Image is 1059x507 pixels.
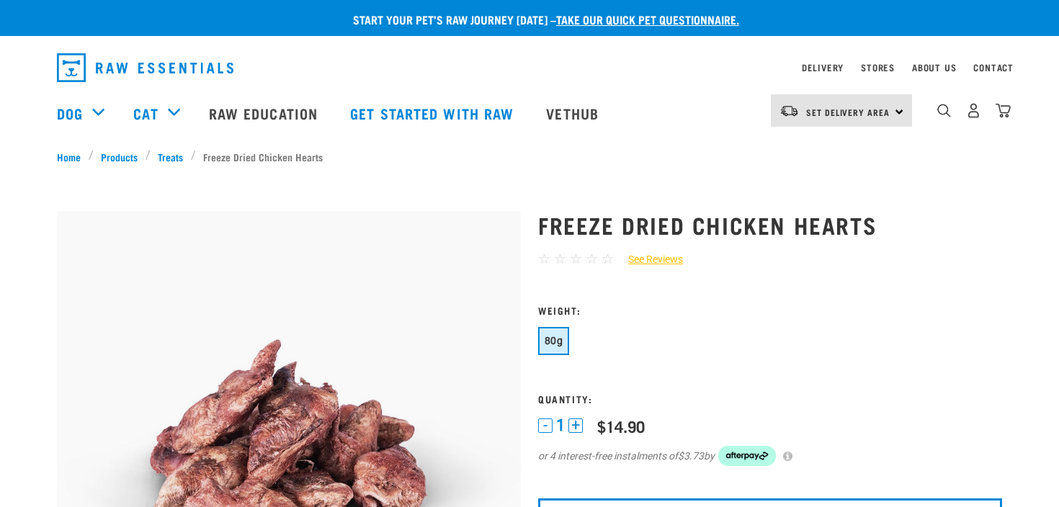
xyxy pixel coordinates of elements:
[678,449,704,464] span: $3.73
[538,418,553,433] button: -
[568,418,583,433] button: +
[966,103,981,118] img: user.png
[532,84,617,142] a: Vethub
[602,251,614,267] span: ☆
[45,48,1014,88] nav: dropdown navigation
[57,102,83,124] a: Dog
[538,212,1002,238] h1: Freeze Dried Chicken Hearts
[912,65,956,70] a: About Us
[554,251,566,267] span: ☆
[538,393,1002,404] h3: Quantity:
[538,327,569,355] button: 80g
[133,102,158,124] a: Cat
[937,104,951,117] img: home-icon-1@2x.png
[545,335,563,346] span: 80g
[336,84,532,142] a: Get started with Raw
[586,251,598,267] span: ☆
[861,65,895,70] a: Stores
[614,252,683,267] a: See Reviews
[973,65,1014,70] a: Contact
[556,418,565,433] span: 1
[151,149,191,164] a: Treats
[806,109,890,115] span: Set Delivery Area
[195,84,336,142] a: Raw Education
[538,305,1002,315] h3: Weight:
[57,149,1002,164] nav: breadcrumbs
[996,103,1011,118] img: home-icon@2x.png
[556,16,739,22] a: take our quick pet questionnaire.
[718,446,776,466] img: Afterpay
[779,104,799,117] img: van-moving.png
[570,251,582,267] span: ☆
[94,149,146,164] a: Products
[802,65,844,70] a: Delivery
[57,53,233,82] img: Raw Essentials Logo
[538,446,1002,466] div: or 4 interest-free instalments of by
[538,251,550,267] span: ☆
[597,417,645,435] div: $14.90
[57,149,89,164] a: Home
